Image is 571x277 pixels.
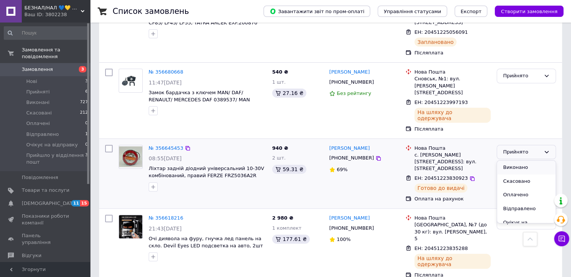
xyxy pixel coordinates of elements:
button: Експорт [455,6,488,17]
div: 27.16 ₴ [272,89,306,98]
li: Відправлено [497,202,556,216]
span: 2 980 ₴ [272,215,293,221]
span: 2 шт. [272,155,286,161]
span: Ручка коробки передач КПП DAF CF65/ CF75/ CF85/ LF45/ LF55; TATRA ARCEK EXP.200870 [149,13,264,26]
div: Заплановано [414,38,457,47]
span: Повідомлення [22,174,58,181]
div: На шляху до одержувача [414,108,491,123]
span: БЕЗНАЛ/НАЛ 💙💛 ДАЛЕКОБІЙНИК 🚚 [24,5,81,11]
span: 940 ₴ [272,145,288,151]
div: 59.31 ₴ [272,165,306,174]
a: [PERSON_NAME] [329,215,370,222]
div: Післяплата [414,50,491,56]
div: [PHONE_NUMBER] [328,153,375,163]
a: № 356645453 [149,145,183,151]
span: Нові [26,78,37,85]
span: Скасовані [26,110,52,116]
span: Товари та послуги [22,187,69,194]
span: ЕН: 20451225056091 [414,29,468,35]
span: ЕН: 20451223830923 [414,175,468,181]
span: 0 [85,142,88,148]
li: Оплачено [497,188,556,202]
div: [PHONE_NUMBER] [328,223,375,233]
span: [DEMOGRAPHIC_DATA] [22,200,77,207]
a: Фото товару [119,69,143,93]
span: 3 [85,152,88,166]
span: Панель управління [22,232,69,246]
button: Завантажити звіт по пром-оплаті [264,6,370,17]
div: Нова Пошта [414,215,491,221]
div: Нова Пошта [414,145,491,152]
div: Сновськ, №1: вул. [PERSON_NAME][STREET_ADDRESS] [414,75,491,96]
div: Ваш ID: 3802238 [24,11,90,18]
h1: Список замовлень [113,7,189,16]
div: Післяплата [414,126,491,132]
a: Очі диявола на фуру, гнучка лед панель на скло. Devil Eyes LED подсветка на авто, 2шт по 16,6*80см [149,236,263,255]
a: [PERSON_NAME] [329,69,370,76]
span: Експорт [461,9,482,14]
div: [PHONE_NUMBER] [328,77,375,87]
div: 177.61 ₴ [272,235,310,244]
a: Фото товару [119,145,143,169]
li: Скасовано [497,175,556,188]
span: 15 [80,200,89,206]
span: 69% [337,167,348,172]
span: 3 [79,66,86,72]
li: Виконано [497,161,556,175]
a: [PERSON_NAME] [329,145,370,152]
span: Замовлення [22,66,53,73]
button: Чат з покупцем [554,231,569,246]
a: Ліхтар задній діодний універсальний 10-30V комбінований, правий FERZE FRZ5036A2R [149,166,264,178]
span: 727 [80,99,88,106]
span: 1 шт. [272,79,286,85]
span: Відгуки [22,252,41,259]
div: Прийнято [503,148,541,156]
div: Прийнято [503,72,541,80]
span: 11 [71,200,80,206]
span: 21:43[DATE] [149,226,182,232]
button: Створити замовлення [495,6,563,17]
span: 08:55[DATE] [149,155,182,161]
span: Завантажити звіт по пром-оплаті [270,8,364,15]
input: Пошук [4,26,89,40]
span: Очікує на відправку [26,142,78,148]
span: 1 [85,131,88,138]
span: Без рейтингу [337,90,371,96]
span: Замовлення та повідомлення [22,47,90,60]
span: Управління статусами [384,9,441,14]
span: Показники роботи компанії [22,213,69,226]
button: Управління статусами [378,6,447,17]
span: Створити замовлення [501,9,557,14]
span: 1 комплект [272,225,301,231]
span: Прийшло у відділення пошт [26,152,85,166]
a: № 356618216 [149,215,183,221]
span: 0 [85,120,88,127]
img: Фото товару [119,146,142,167]
span: ЕН: 20451223997193 [414,99,468,105]
span: Прийняті [26,89,50,95]
span: 6 [85,89,88,95]
a: № 356680668 [149,69,183,75]
span: Оплачені [26,120,50,127]
span: 100% [337,236,351,242]
div: Готово до видачі [414,184,468,193]
a: Створити замовлення [487,8,563,14]
img: Фото товару [119,215,142,238]
span: 212 [80,110,88,116]
div: Нова Пошта [414,69,491,75]
img: Фото товару [119,72,142,90]
span: Відправлено [26,131,59,138]
a: Замок бардачка з ключем MAN/ DAF/ RENAULT/ MERCEDES DAF 0389537/ MAN 81614440013/ RENAULT 7482304410 [149,90,250,109]
div: [GEOGRAPHIC_DATA], №7 (до 30 кг): вул. [PERSON_NAME], 5 [414,221,491,242]
div: с. [PERSON_NAME][STREET_ADDRESS]: вул. [STREET_ADDRESS] [414,152,491,172]
span: ЕН: 20451223835288 [414,245,468,251]
div: Оплата на рахунок [414,196,491,202]
div: На шляху до одержувача [414,254,491,269]
li: Очікує на відправку [497,216,556,237]
span: Виконані [26,99,50,106]
span: 11:47[DATE] [149,80,182,86]
a: Фото товару [119,215,143,239]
